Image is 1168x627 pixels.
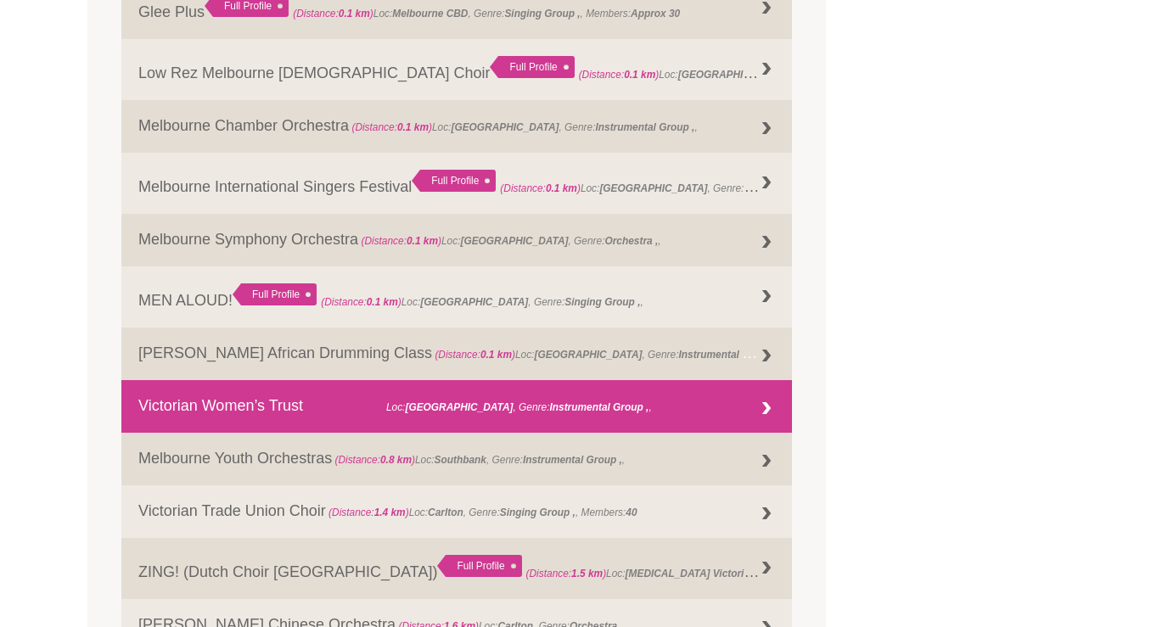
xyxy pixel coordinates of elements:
span: (Distance: ) [361,235,441,247]
div: Full Profile [490,56,574,78]
div: Full Profile [412,170,496,192]
strong: 0.1 km [624,69,655,81]
span: (Distance: ) [526,568,607,579]
strong: Orchestra , [604,235,658,247]
div: Full Profile [233,283,317,305]
a: Victorian Women’s Trust (Distance:0.1 km)Loc:[GEOGRAPHIC_DATA], Genre:Instrumental Group ,, [121,380,792,433]
span: (Distance: ) [351,121,432,133]
span: (Distance: ) [334,454,415,466]
span: (Distance: ) [500,182,581,194]
a: ZING! (Dutch Choir [GEOGRAPHIC_DATA]) Full Profile (Distance:1.5 km)Loc:[MEDICAL_DATA] Victoria, ... [121,538,792,599]
a: Melbourne Chamber Orchestra (Distance:0.1 km)Loc:[GEOGRAPHIC_DATA], Genre:Instrumental Group ,, [121,100,792,153]
strong: 0.1 km [397,121,429,133]
span: (Distance: ) [306,401,386,413]
span: Loc: , Genre: , Members: [579,64,960,81]
span: Loc: , Genre: , [321,296,643,308]
strong: [GEOGRAPHIC_DATA] [534,349,642,361]
strong: Melbourne CBD [392,8,468,20]
strong: 0.1 km [407,235,438,247]
strong: 0.1 km [367,296,398,308]
strong: Southbank [434,454,486,466]
span: (Distance: ) [328,507,409,518]
span: Loc: , Genre: , [303,401,652,413]
strong: [GEOGRAPHIC_DATA] [451,121,559,133]
a: Low Rez Melbourne [DEMOGRAPHIC_DATA] Choir Full Profile (Distance:0.1 km)Loc:[GEOGRAPHIC_DATA], G... [121,39,792,100]
a: MEN ALOUD! Full Profile (Distance:0.1 km)Loc:[GEOGRAPHIC_DATA], Genre:Singing Group ,, [121,266,792,327]
span: (Distance: ) [579,69,660,81]
strong: 1.5 km [571,568,603,579]
strong: Singing Group , [564,296,640,308]
strong: [MEDICAL_DATA] Victoria, [STREET_ADDRESS][PERSON_NAME] [626,563,941,580]
a: Victorian Trade Union Choir (Distance:1.4 km)Loc:Carlton, Genre:Singing Group ,, Members:40 [121,485,792,538]
span: Loc: , Genre: , [432,344,781,361]
span: Loc: , Genre: , Members: [293,8,680,20]
strong: Instrumental Group , [595,121,694,133]
strong: 0.1 km [351,401,383,413]
span: (Distance: ) [293,8,373,20]
span: Loc: , Genre: , [358,235,660,247]
strong: Instrumental Group , [549,401,649,413]
strong: Instrumental Group , [678,344,778,361]
strong: [GEOGRAPHIC_DATA] [460,235,568,247]
strong: Singing Group , [500,507,576,518]
strong: 0.8 km [380,454,412,466]
strong: Approx 30 [631,8,680,20]
strong: Instrumental Group , [523,454,622,466]
span: (Distance: ) [321,296,401,308]
strong: [GEOGRAPHIC_DATA] [599,182,707,194]
a: Melbourne International Singers Festival Full Profile (Distance:0.1 km)Loc:[GEOGRAPHIC_DATA], Gen... [121,153,792,214]
a: [PERSON_NAME] African Drumming Class (Distance:0.1 km)Loc:[GEOGRAPHIC_DATA], Genre:Instrumental G... [121,327,792,380]
div: Full Profile [437,555,521,577]
strong: [GEOGRAPHIC_DATA] [678,64,786,81]
strong: [GEOGRAPHIC_DATA] [405,401,513,413]
strong: Singing Group , [504,8,580,20]
span: Loc: , Genre: , Members: [326,507,637,518]
strong: 0.1 km [480,349,512,361]
span: (Distance: ) [435,349,515,361]
strong: 0.1 km [339,8,370,20]
strong: 0.1 km [546,182,577,194]
span: Loc: , Genre: , [332,454,625,466]
span: Loc: , Genre: , [500,178,854,195]
a: Melbourne Symphony Orchestra (Distance:0.1 km)Loc:[GEOGRAPHIC_DATA], Genre:Orchestra ,, [121,214,792,266]
a: Melbourne Youth Orchestras (Distance:0.8 km)Loc:Southbank, Genre:Instrumental Group ,, [121,433,792,485]
span: Loc: , Genre: , [349,121,698,133]
strong: 40 [626,507,637,518]
strong: [GEOGRAPHIC_DATA] [420,296,528,308]
strong: Carlton [428,507,463,518]
strong: 1.4 km [374,507,406,518]
span: Loc: , Genre: , [526,563,1057,580]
